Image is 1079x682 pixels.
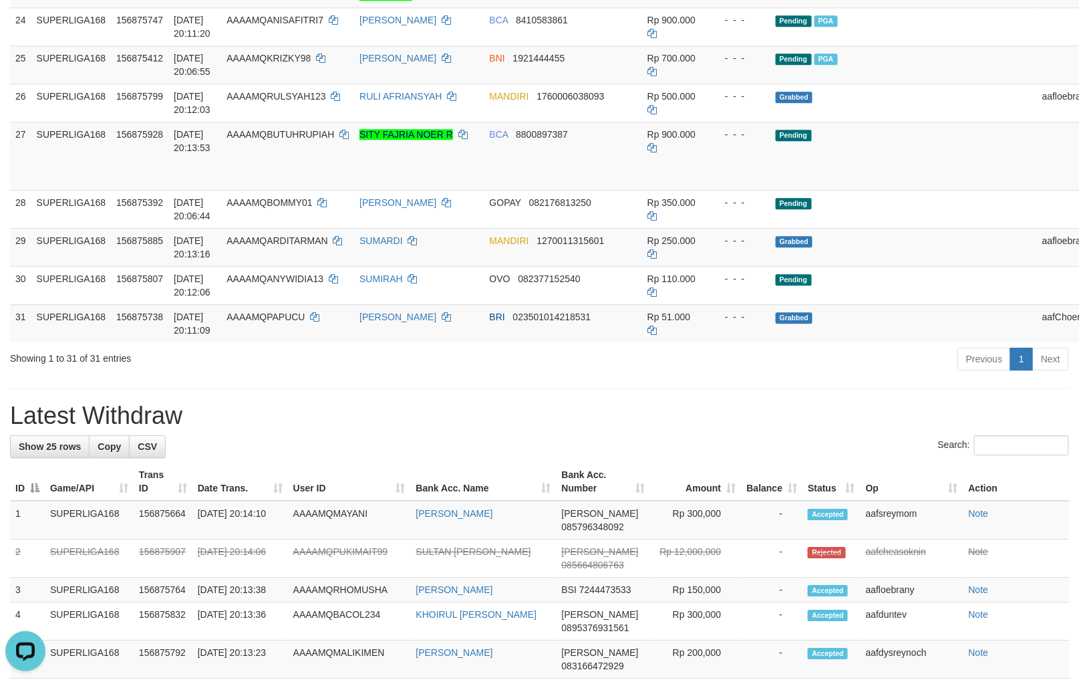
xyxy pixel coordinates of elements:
td: 2 [10,540,45,578]
div: - - - [714,51,765,65]
a: [PERSON_NAME] [359,15,436,25]
span: Rp 500.000 [647,91,696,102]
td: SUPERLIGA168 [31,228,112,266]
td: 28 [10,190,31,228]
td: 4 [10,602,45,641]
span: Copy 0895376931561 to clipboard [562,622,629,633]
td: aafduntev [861,602,963,641]
td: SUPERLIGA168 [31,266,112,304]
a: Previous [957,348,1011,370]
td: aafdysreynoch [861,641,963,679]
td: 156875792 [134,641,192,679]
div: - - - [714,196,765,209]
span: BCA [490,129,508,140]
td: SUPERLIGA168 [31,122,112,190]
td: 29 [10,228,31,266]
td: AAAAMQMAYANI [288,501,411,540]
span: Rp 350.000 [647,197,696,208]
span: AAAAMQRULSYAH123 [226,91,325,102]
div: - - - [714,234,765,247]
span: Grabbed [776,92,813,103]
th: Game/API: activate to sort column ascending [45,463,134,501]
th: Date Trans.: activate to sort column ascending [192,463,288,501]
span: AAAAMQKRIZKY98 [226,53,311,64]
span: AAAAMQBOMMY01 [226,197,312,208]
span: [DATE] 20:12:06 [174,273,210,298]
div: - - - [714,90,765,103]
span: OVO [490,273,510,284]
span: 156875392 [116,197,163,208]
span: Copy 1270011315601 to clipboard [536,235,604,246]
span: Marked by aafsoycanthlai [814,15,838,27]
span: Rp 110.000 [647,273,696,284]
span: Copy 7244473533 to clipboard [579,584,631,595]
td: - [741,602,802,641]
td: - [741,578,802,602]
span: [DATE] 20:13:16 [174,235,210,259]
td: 156875907 [134,540,192,578]
td: 156875664 [134,501,192,540]
td: Rp 300,000 [650,602,741,641]
a: Note [969,609,989,620]
span: MANDIRI [490,91,529,102]
a: [PERSON_NAME] [359,312,436,322]
span: [PERSON_NAME] [562,508,639,519]
a: [PERSON_NAME] [359,197,436,208]
td: Rp 300,000 [650,501,741,540]
span: [DATE] 20:06:44 [174,197,210,221]
span: Copy 1921444455 to clipboard [513,53,565,64]
span: Rp 700.000 [647,53,696,64]
a: SUMARDI [359,235,403,246]
div: - - - [714,272,765,286]
td: 24 [10,7,31,45]
a: Note [969,584,989,595]
span: 156875928 [116,129,163,140]
span: GOPAY [490,197,521,208]
a: KHOIRUL [PERSON_NAME] [416,609,537,620]
span: [PERSON_NAME] [562,647,639,658]
td: 1 [10,501,45,540]
span: AAAAMQANYWIDIA13 [226,273,323,284]
th: Bank Acc. Name: activate to sort column ascending [411,463,557,501]
span: Copy 023501014218531 to clipboard [513,312,591,322]
span: [PERSON_NAME] [562,609,639,620]
div: - - - [714,310,765,324]
span: 156875799 [116,91,163,102]
span: BNI [490,53,505,64]
td: Rp 12,000,000 [650,540,741,578]
td: Rp 150,000 [650,578,741,602]
td: [DATE] 20:14:10 [192,501,288,540]
td: aafloebrany [861,578,963,602]
td: Rp 200,000 [650,641,741,679]
span: Accepted [808,610,848,621]
span: Pending [776,274,812,286]
span: Grabbed [776,312,813,324]
td: 30 [10,266,31,304]
span: 156875807 [116,273,163,284]
td: SUPERLIGA168 [45,641,134,679]
span: Grabbed [776,236,813,247]
span: Rp 250.000 [647,235,696,246]
th: ID: activate to sort column descending [10,463,45,501]
td: SUPERLIGA168 [31,45,112,84]
span: [DATE] 20:11:20 [174,15,210,39]
span: Copy 8800897387 to clipboard [516,129,568,140]
span: Copy 085664806763 to clipboard [562,560,624,570]
th: Bank Acc. Number: activate to sort column ascending [557,463,650,501]
td: [DATE] 20:14:06 [192,540,288,578]
a: Note [969,647,989,658]
a: [PERSON_NAME] [416,584,493,595]
span: Accepted [808,509,848,520]
span: Rp 900.000 [647,129,696,140]
span: 156875885 [116,235,163,246]
span: Pending [776,15,812,27]
span: Copy 083166472929 to clipboard [562,661,624,671]
span: Pending [776,53,812,65]
span: Accepted [808,648,848,659]
div: - - - [714,13,765,27]
td: 26 [10,84,31,122]
th: Balance: activate to sort column ascending [741,463,802,501]
span: Copy 082377152540 to clipboard [518,273,580,284]
div: - - - [714,128,765,141]
td: - [741,540,802,578]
